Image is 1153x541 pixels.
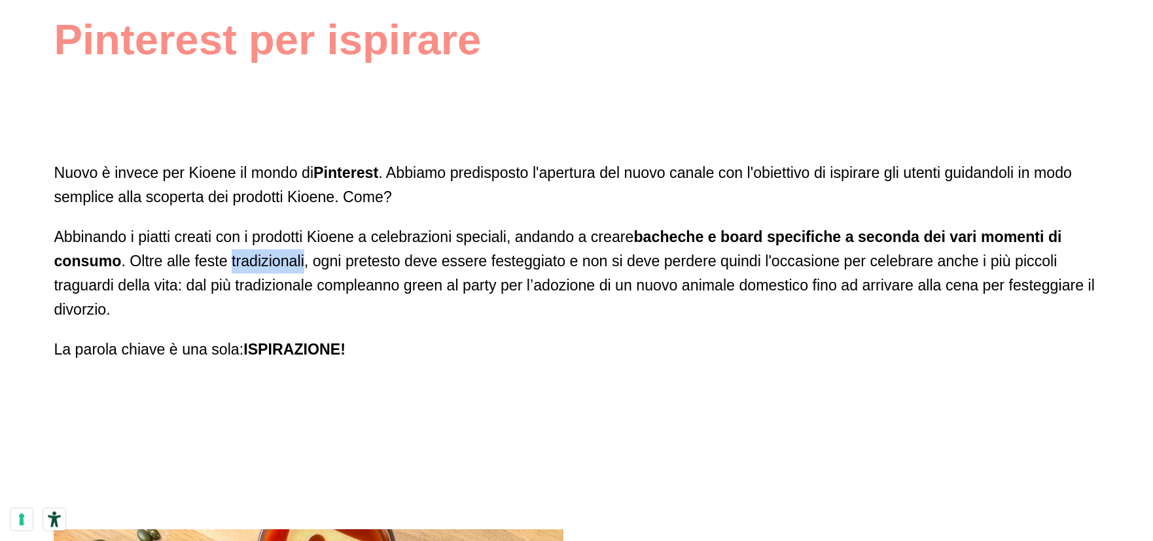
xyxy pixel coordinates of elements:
button: Strumenti di accessibilità [43,508,65,531]
p: Nuovo è invece per Kioene il mondo di . Abbiamo predisposto l'apertura del nuovo canale con l'obi... [54,161,1099,209]
button: Le tue preferenze relative al consenso per le tecnologie di tracciamento [10,508,33,531]
h2: Pinterest per ispirare [54,13,563,67]
p: Abbinando i piatti creati con i prodotti Kioene a celebrazioni speciali, andando a creare . Oltre... [54,225,1099,322]
strong: ISPIRAZIONE! [243,341,346,358]
p: La parola chiave è una sola: [54,338,1099,362]
strong: Pinterest [313,164,378,181]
